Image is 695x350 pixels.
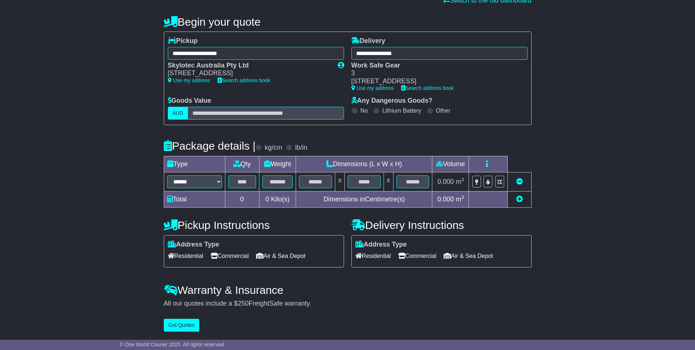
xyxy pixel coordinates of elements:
h4: Delivery Instructions [351,219,532,231]
span: Residential [168,250,203,262]
span: 0 [265,196,269,203]
label: AUD [168,107,188,120]
td: Volume [432,156,469,172]
td: Type [164,156,225,172]
label: Address Type [168,241,219,249]
label: Delivery [351,37,385,45]
span: m [456,178,464,185]
div: [STREET_ADDRESS] [168,69,330,77]
span: Air & Sea Depot [444,250,493,262]
span: m [456,196,464,203]
a: Add new item [516,196,523,203]
span: Commercial [211,250,249,262]
td: x [384,172,393,191]
h4: Package details | [164,140,256,152]
label: Any Dangerous Goods? [351,97,433,105]
label: Lithium Battery [382,107,421,114]
h4: Warranty & Insurance [164,284,532,296]
div: Work Safe Gear [351,62,520,70]
label: kg/cm [265,144,282,152]
sup: 3 [461,177,464,182]
a: Use my address [351,85,394,91]
td: Weight [259,156,296,172]
span: © One World Courier 2025. All rights reserved. [119,342,225,347]
td: Qty [225,156,259,172]
label: Goods Value [168,97,211,105]
div: Skylotec Australia Pty Ltd [168,62,330,70]
td: 0 [225,191,259,207]
span: Commercial [398,250,436,262]
a: Search address book [401,85,454,91]
div: All our quotes include a $ FreightSafe warranty. [164,300,532,308]
a: Remove this item [516,178,523,185]
a: Search address book [218,77,270,83]
td: Total [164,191,225,207]
td: Kilo(s) [259,191,296,207]
button: Get Quotes [164,319,200,332]
label: Other [436,107,451,114]
div: 3 [351,69,520,77]
span: 0.000 [437,196,454,203]
a: Use my address [168,77,210,83]
td: Dimensions in Centimetre(s) [296,191,432,207]
h4: Pickup Instructions [164,219,344,231]
span: Residential [355,250,391,262]
td: x [335,172,345,191]
label: lb/in [295,144,307,152]
span: 250 [238,300,249,307]
span: 0.000 [437,178,454,185]
label: Pickup [168,37,198,45]
span: Air & Sea Depot [256,250,306,262]
h4: Begin your quote [164,16,532,28]
label: Address Type [355,241,407,249]
td: Dimensions (L x W x H) [296,156,432,172]
div: [STREET_ADDRESS] [351,77,520,85]
label: No [361,107,368,114]
sup: 3 [461,194,464,200]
